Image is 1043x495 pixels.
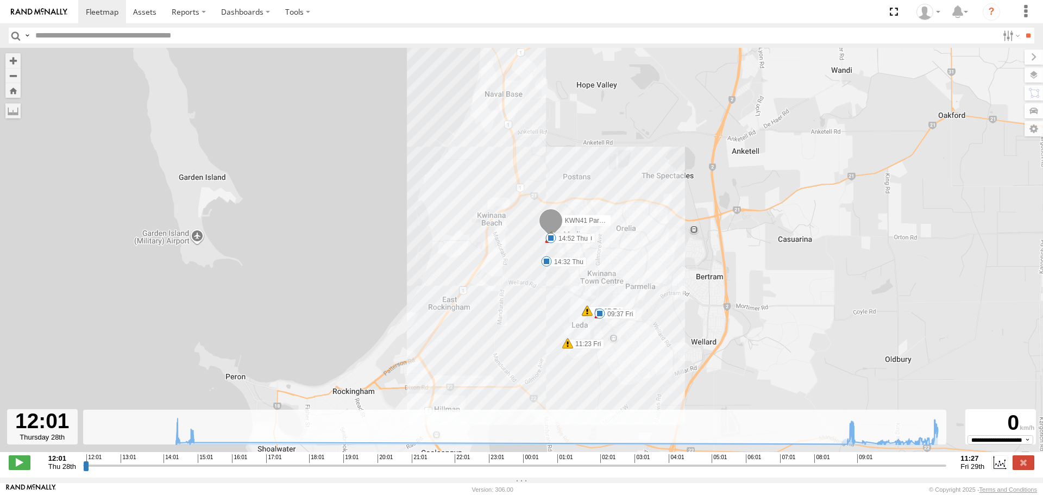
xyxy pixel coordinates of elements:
[198,454,213,463] span: 15:01
[455,454,470,463] span: 22:01
[48,454,76,462] strong: 12:01
[266,454,281,463] span: 17:01
[551,234,591,243] label: 14:52 Thu
[378,454,393,463] span: 20:01
[545,233,556,243] div: 41
[979,486,1037,493] a: Terms and Conditions
[967,411,1034,435] div: 0
[557,454,573,463] span: 01:01
[489,454,504,463] span: 23:01
[343,454,359,463] span: 19:01
[814,454,830,463] span: 08:01
[9,455,30,469] label: Play/Stop
[309,454,324,463] span: 18:01
[568,339,604,349] label: 11:23 Fri
[1013,455,1034,469] label: Close
[472,486,513,493] div: Version: 306.00
[86,454,102,463] span: 12:01
[23,28,32,43] label: Search Query
[412,454,427,463] span: 21:01
[546,257,587,267] label: 14:32 Thu
[587,306,624,316] label: 09:07 Fri
[960,454,984,462] strong: 11:27
[551,233,588,242] label: 08:58 Fri
[565,216,625,224] span: KWN41 Parks Super
[523,454,538,463] span: 00:01
[232,454,247,463] span: 16:01
[1025,121,1043,136] label: Map Settings
[929,486,1037,493] div: © Copyright 2025 -
[48,462,76,471] span: Thu 28th Aug 2025
[6,484,56,495] a: Visit our Website
[983,3,1000,21] i: ?
[669,454,684,463] span: 04:01
[998,28,1022,43] label: Search Filter Options
[913,4,944,20] div: Andrew Fisher
[5,53,21,68] button: Zoom in
[11,8,67,16] img: rand-logo.svg
[5,68,21,83] button: Zoom out
[121,454,136,463] span: 13:01
[600,309,636,319] label: 09:37 Fri
[164,454,179,463] span: 14:01
[634,454,650,463] span: 03:01
[746,454,761,463] span: 06:01
[5,103,21,118] label: Measure
[960,462,984,471] span: Fri 29th Aug 2025
[857,454,872,463] span: 09:01
[5,83,21,98] button: Zoom Home
[780,454,795,463] span: 07:01
[712,454,727,463] span: 05:01
[600,454,615,463] span: 02:01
